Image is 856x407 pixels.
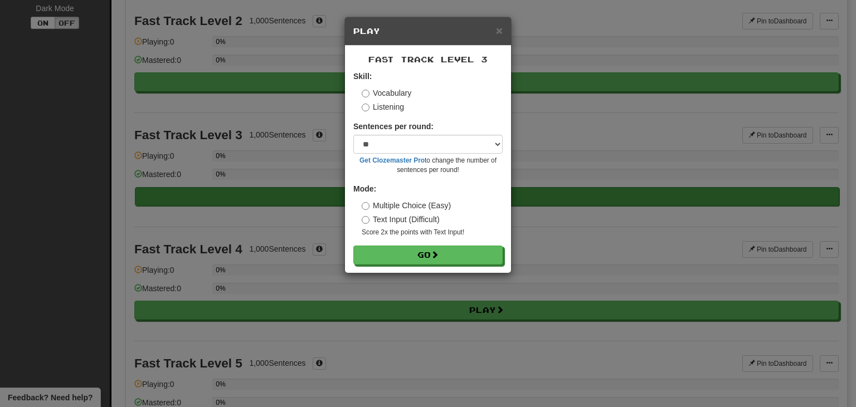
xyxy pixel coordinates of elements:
[353,72,372,81] strong: Skill:
[362,214,440,225] label: Text Input (Difficult)
[353,26,503,37] h5: Play
[353,156,503,175] small: to change the number of sentences per round!
[362,228,503,237] small: Score 2x the points with Text Input !
[362,104,369,111] input: Listening
[362,90,369,97] input: Vocabulary
[359,156,425,164] a: Get Clozemaster Pro
[496,24,503,37] span: ×
[368,55,488,64] span: Fast Track Level 3
[362,202,369,210] input: Multiple Choice (Easy)
[353,246,503,264] button: Go
[362,101,404,112] label: Listening
[362,216,369,224] input: Text Input (Difficult)
[362,87,411,99] label: Vocabulary
[362,200,451,211] label: Multiple Choice (Easy)
[353,184,376,193] strong: Mode:
[353,121,434,132] label: Sentences per round:
[496,24,503,36] button: Close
